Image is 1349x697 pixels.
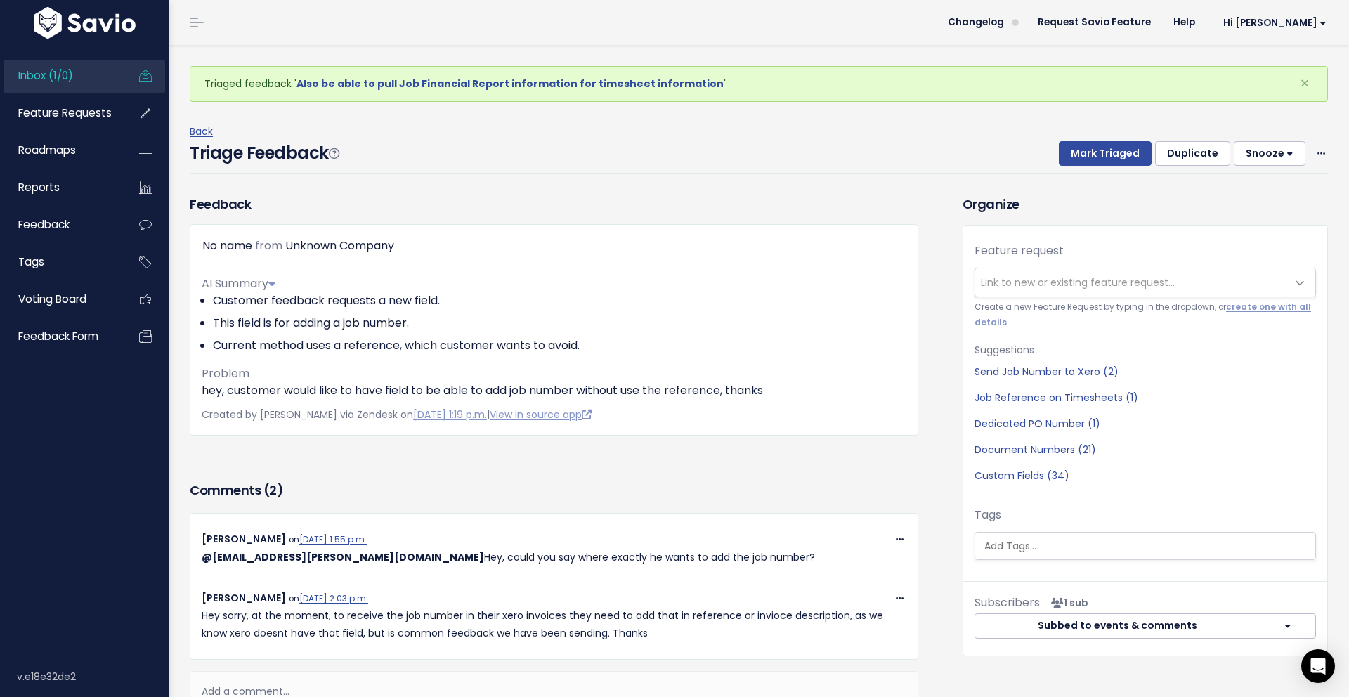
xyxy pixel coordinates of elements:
span: Changelog [948,18,1004,27]
span: Created by [PERSON_NAME] via Zendesk on | [202,408,592,422]
span: Feedback [18,217,70,232]
a: Request Savio Feature [1027,12,1162,33]
div: Unknown Company [285,236,394,256]
a: Inbox (1/0) [4,60,117,92]
h3: Comments ( ) [190,481,918,500]
small: Create a new Feature Request by typing in the dropdown, or . [975,300,1316,330]
span: on [289,534,367,545]
div: Triaged feedback ' ' [190,66,1328,102]
span: Roadmaps [18,143,76,157]
p: hey, customer would like to have field to be able to add job number without use the reference, th... [202,382,906,399]
button: Close [1286,67,1324,100]
label: Feature request [975,242,1064,259]
li: This field is for adding a job number. [213,315,906,332]
span: Feedback form [18,329,98,344]
a: Job Reference on Timesheets (1) [975,391,1316,405]
h4: Triage Feedback [190,141,339,166]
button: Mark Triaged [1059,141,1152,167]
a: Send Job Number to Xero (2) [975,365,1316,379]
div: v.e18e32de2 [17,658,169,695]
span: Reports [18,180,60,195]
input: Add Tags... [979,539,1319,554]
a: Document Numbers (21) [975,443,1316,457]
a: Feature Requests [4,97,117,129]
h3: Feedback [190,195,251,214]
button: Snooze [1234,141,1305,167]
span: × [1300,72,1310,95]
h3: Organize [963,195,1328,214]
a: Roadmaps [4,134,117,167]
a: Feedback form [4,320,117,353]
a: Hi [PERSON_NAME] [1206,12,1338,34]
span: 2 [269,481,277,499]
span: Voting Board [18,292,86,306]
a: Dedicated PO Number (1) [975,417,1316,431]
span: <p><strong>Subscribers</strong><br><br> - Carolina Salcedo Claramunt<br> </p> [1045,596,1088,610]
span: Problem [202,365,249,382]
span: [PERSON_NAME] [202,591,286,605]
span: Tags [18,254,44,269]
span: Feature Requests [18,105,112,120]
li: Customer feedback requests a new field. [213,292,906,309]
a: Also be able to pull Job Financial Report information for timesheet information [296,77,724,91]
button: Subbed to events & comments [975,613,1260,639]
img: logo-white.9d6f32f41409.svg [30,7,139,39]
span: Hi [PERSON_NAME] [1223,18,1327,28]
a: Tags [4,246,117,278]
p: Hey sorry, at the moment, to receive the job number in their xero invoices they need to add that ... [202,607,906,642]
a: Feedback [4,209,117,241]
div: Open Intercom Messenger [1301,649,1335,683]
button: Duplicate [1155,141,1230,167]
span: on [289,593,368,604]
span: AI Summary [202,275,275,292]
a: Reports [4,171,117,204]
a: [DATE] 1:19 p.m. [413,408,487,422]
a: create one with all details [975,301,1311,327]
span: from [255,237,282,254]
li: Current method uses a reference, which customer wants to avoid. [213,337,906,354]
a: Voting Board [4,283,117,315]
span: [PERSON_NAME] [202,532,286,546]
label: Tags [975,507,1001,523]
span: Camila Rufino [202,550,484,564]
span: Link to new or existing feature request... [981,275,1175,289]
p: Hey, could you say where exactly he wants to add the job number? [202,549,906,566]
p: Suggestions [975,341,1316,359]
a: View in source app [490,408,592,422]
a: [DATE] 2:03 p.m. [299,593,368,604]
span: Subscribers [975,594,1040,611]
a: [DATE] 1:55 p.m. [299,534,367,545]
a: Back [190,124,213,138]
a: Help [1162,12,1206,33]
span: Inbox (1/0) [18,68,73,83]
span: No name [202,237,252,254]
a: Custom Fields (34) [975,469,1316,483]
